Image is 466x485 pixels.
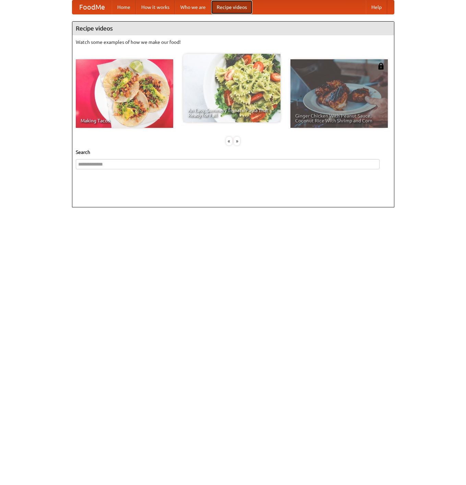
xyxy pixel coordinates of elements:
a: How it works [136,0,175,14]
span: An Easy, Summery Tomato Pasta That's Ready for Fall [188,108,276,118]
img: 483408.png [378,63,384,70]
div: « [226,137,232,145]
h4: Recipe videos [72,22,394,35]
a: Recipe videos [211,0,252,14]
div: » [234,137,240,145]
p: Watch some examples of how we make our food! [76,39,391,46]
a: An Easy, Summery Tomato Pasta That's Ready for Fall [183,54,280,122]
h5: Search [76,149,391,156]
a: Home [112,0,136,14]
a: Who we are [175,0,211,14]
a: FoodMe [72,0,112,14]
span: Making Tacos [81,118,168,123]
a: Help [366,0,387,14]
a: Making Tacos [76,59,173,128]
